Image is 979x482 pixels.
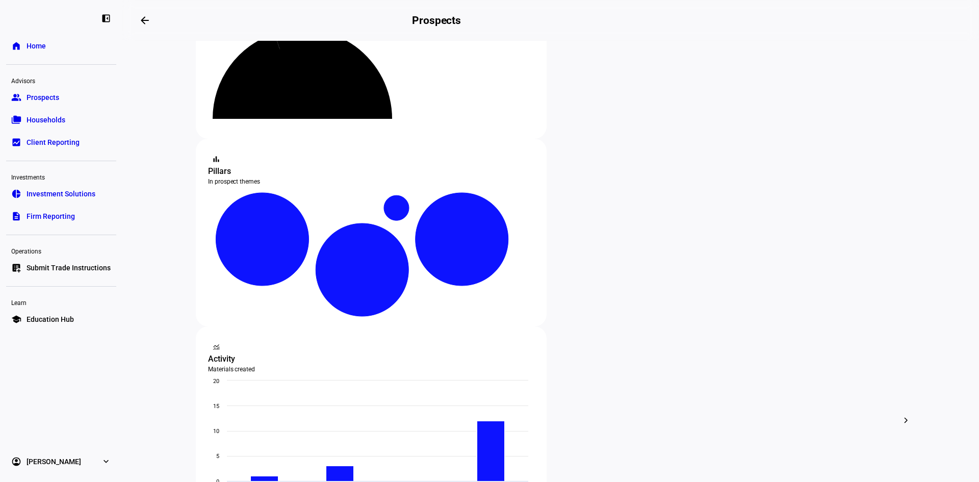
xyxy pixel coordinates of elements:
[11,92,21,103] eth-mat-symbol: group
[6,36,116,56] a: homeHome
[213,428,219,435] text: 10
[216,453,219,460] text: 5
[6,169,116,184] div: Investments
[6,184,116,204] a: pie_chartInvestment Solutions
[27,211,75,221] span: Firm Reporting
[11,41,21,51] eth-mat-symbol: home
[211,342,221,352] mat-icon: monitoring
[900,414,912,426] mat-icon: chevron_right
[213,378,219,385] text: 20
[208,165,534,177] div: Pillars
[11,137,21,147] eth-mat-symbol: bid_landscape
[6,132,116,153] a: bid_landscapeClient Reporting
[213,403,219,410] text: 15
[208,177,534,186] div: In prospect themes
[6,206,116,226] a: descriptionFirm Reporting
[27,263,111,273] span: Submit Trade Instructions
[27,314,74,324] span: Education Hub
[27,456,81,467] span: [PERSON_NAME]
[11,189,21,199] eth-mat-symbol: pie_chart
[6,73,116,87] div: Advisors
[139,14,151,27] mat-icon: arrow_backwards
[27,189,95,199] span: Investment Solutions
[208,353,534,365] div: Activity
[6,110,116,130] a: folder_copyHouseholds
[101,13,111,23] eth-mat-symbol: left_panel_close
[27,41,46,51] span: Home
[6,243,116,258] div: Operations
[211,154,221,164] mat-icon: bar_chart
[27,92,59,103] span: Prospects
[11,115,21,125] eth-mat-symbol: folder_copy
[27,137,80,147] span: Client Reporting
[11,211,21,221] eth-mat-symbol: description
[11,263,21,273] eth-mat-symbol: list_alt_add
[11,456,21,467] eth-mat-symbol: account_circle
[27,115,65,125] span: Households
[6,295,116,309] div: Learn
[412,14,461,27] h2: Prospects
[208,365,534,373] div: Materials created
[11,314,21,324] eth-mat-symbol: school
[101,456,111,467] eth-mat-symbol: expand_more
[6,87,116,108] a: groupProspects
